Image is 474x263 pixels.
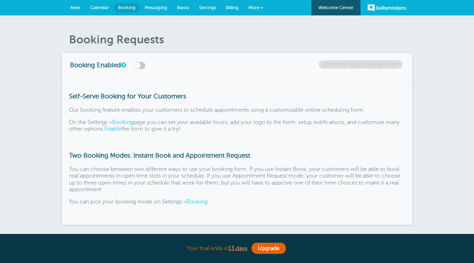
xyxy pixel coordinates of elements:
[70,60,175,69] h3: Booking Enabled
[121,63,125,67] a: This switch turns your online booking form on or off.
[69,199,405,205] p: You can pick your booking mode on Settings > .
[226,5,239,10] span: Billing
[69,166,405,193] p: You can choose between two different ways to use your booking form. If you use Instant Book, your...
[70,5,80,10] span: New
[104,126,121,132] a: Enable
[69,152,405,159] h3: Two Booking Modes: Instant Book and Appointment Request
[248,5,259,10] span: More
[118,5,136,10] span: Booking
[319,60,403,69] a: Promote Your Booking Form
[186,199,207,205] a: Booking
[145,5,167,10] span: Messaging
[69,119,405,132] p: On the Settings > page you can set your available hours, add your logo to the form, setup notific...
[69,92,405,100] h3: Self-Serve Booking for Your Customers
[69,107,405,113] p: Our booking feature enables your customers to schedule appointments using a customizable online s...
[62,241,412,256] div: Your trial ends in .
[252,243,286,254] a: Upgrade
[69,33,412,46] h1: Booking Requests
[90,5,109,10] span: Calendar
[177,5,189,10] span: Blasts
[112,119,133,125] a: Booking
[199,5,216,10] span: Settings
[114,3,140,12] a: Booking
[228,245,247,251] a: 13 days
